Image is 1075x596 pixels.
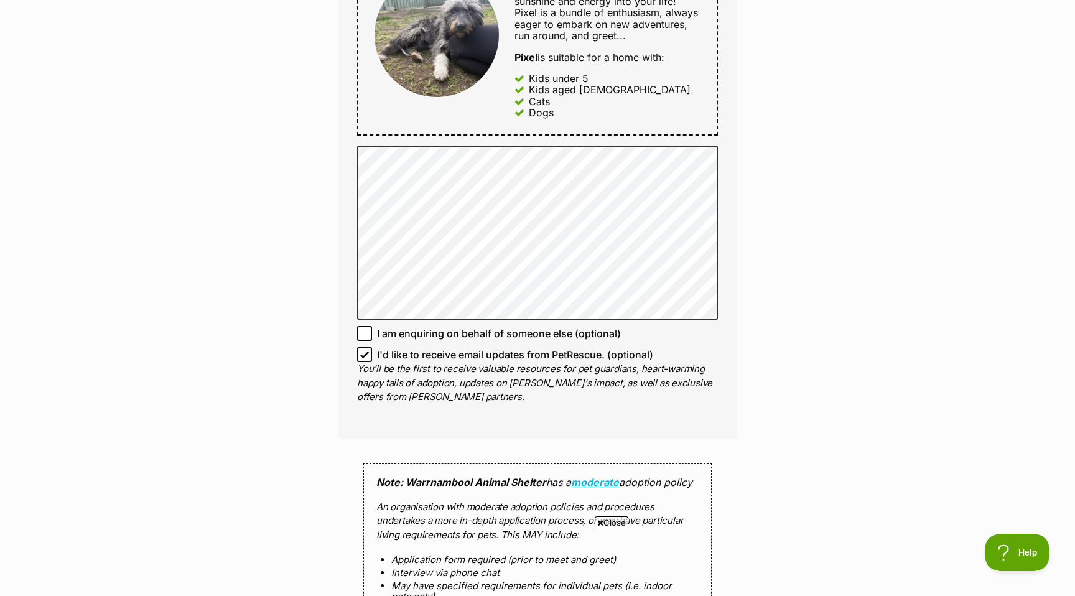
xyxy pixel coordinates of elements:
iframe: Help Scout Beacon - Open [985,534,1050,571]
div: is suitable for a home with: [514,52,700,63]
div: Kids under 5 [529,73,589,84]
span: I am enquiring on behalf of someone else (optional) [377,326,621,341]
p: You'll be the first to receive valuable resources for pet guardians, heart-warming happy tails of... [357,362,718,404]
span: Close [595,516,628,529]
strong: Note: Warrnambool Animal Shelter [376,476,546,488]
span: I'd like to receive email updates from PetRescue. (optional) [377,347,653,362]
p: An organisation with moderate adoption policies and procedures undertakes a more in-depth applica... [376,500,699,542]
div: Kids aged [DEMOGRAPHIC_DATA] [529,84,691,95]
strong: Pixel [514,51,537,63]
div: Cats [529,96,550,107]
iframe: Advertisement [311,534,764,590]
div: Dogs [529,107,554,118]
a: moderate [571,476,619,488]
